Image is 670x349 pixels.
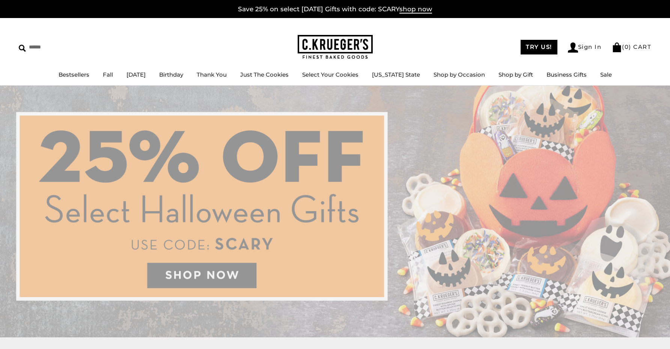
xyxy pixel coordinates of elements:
[568,42,602,53] a: Sign In
[238,5,432,14] a: Save 25% on select [DATE] Gifts with code: SCARYshop now
[399,5,432,14] span: shop now
[126,71,146,78] a: [DATE]
[372,71,420,78] a: [US_STATE] State
[240,71,289,78] a: Just The Cookies
[498,71,533,78] a: Shop by Gift
[625,43,629,50] span: 0
[521,40,557,54] a: TRY US!
[197,71,227,78] a: Thank You
[19,41,108,53] input: Search
[298,35,373,59] img: C.KRUEGER'S
[103,71,113,78] a: Fall
[59,71,89,78] a: Bestsellers
[19,45,26,52] img: Search
[547,71,587,78] a: Business Gifts
[612,42,622,52] img: Bag
[434,71,485,78] a: Shop by Occasion
[600,71,612,78] a: Sale
[612,43,651,50] a: (0) CART
[159,71,183,78] a: Birthday
[568,42,578,53] img: Account
[302,71,358,78] a: Select Your Cookies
